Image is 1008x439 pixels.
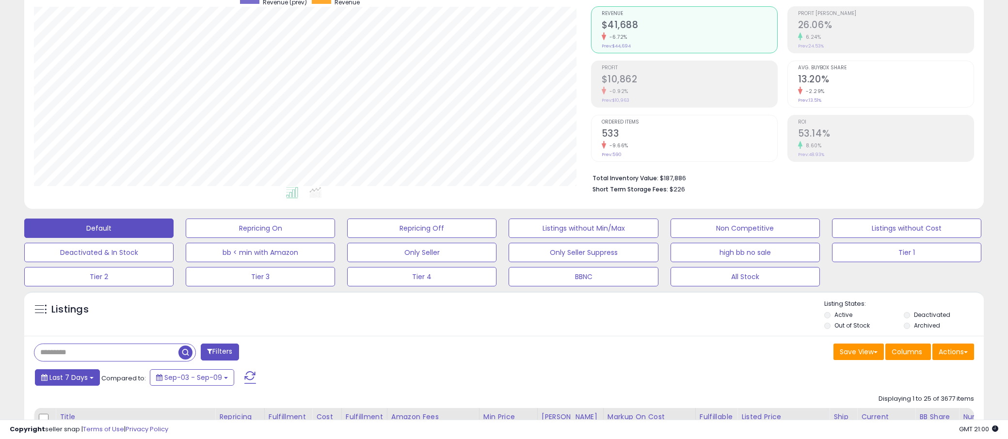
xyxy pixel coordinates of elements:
[606,33,627,41] small: -6.72%
[101,374,146,383] span: Compared to:
[892,347,922,357] span: Columns
[959,424,998,434] span: 2025-09-17 21:00 GMT
[49,373,88,382] span: Last 7 Days
[509,219,658,238] button: Listings without Min/Max
[602,65,777,71] span: Profit
[186,243,335,262] button: bb < min with Amazon
[126,424,168,434] a: Privacy Policy
[347,243,496,262] button: Only Seller
[914,311,950,319] label: Deactivated
[671,267,820,286] button: All Stock
[834,311,852,319] label: Active
[914,321,940,329] label: Archived
[347,219,496,238] button: Repricing Off
[606,142,628,149] small: -9.66%
[509,243,658,262] button: Only Seller Suppress
[10,425,168,434] div: seller snap | |
[83,424,124,434] a: Terms of Use
[602,43,631,49] small: Prev: $44,694
[798,74,974,87] h2: 13.20%
[509,267,658,286] button: BBNC
[832,219,981,238] button: Listings without Cost
[802,142,822,149] small: 8.60%
[24,243,174,262] button: Deactivated & In Stock
[602,74,777,87] h2: $10,862
[51,303,89,316] h5: Listings
[798,120,974,125] span: ROI
[164,373,222,382] span: Sep-03 - Sep-09
[671,219,820,238] button: Non Competitive
[798,128,974,141] h2: 53.14%
[186,219,335,238] button: Repricing On
[602,97,629,103] small: Prev: $10,963
[150,369,234,386] button: Sep-03 - Sep-09
[798,19,974,32] h2: 26.06%
[602,152,622,157] small: Prev: 590
[602,19,777,32] h2: $41,688
[670,185,685,194] span: $226
[798,65,974,71] span: Avg. Buybox Share
[602,128,777,141] h2: 533
[592,172,967,183] li: $187,886
[602,11,777,16] span: Revenue
[201,344,239,361] button: Filters
[879,394,974,404] div: Displaying 1 to 25 of 3677 items
[802,88,825,95] small: -2.29%
[606,88,628,95] small: -0.92%
[798,43,824,49] small: Prev: 24.53%
[592,185,668,193] b: Short Term Storage Fees:
[35,369,100,386] button: Last 7 Days
[24,267,174,286] button: Tier 2
[602,120,777,125] span: Ordered Items
[10,424,45,434] strong: Copyright
[798,152,824,157] small: Prev: 48.93%
[802,33,821,41] small: 6.24%
[885,344,931,360] button: Columns
[24,219,174,238] button: Default
[347,267,496,286] button: Tier 4
[824,299,984,309] p: Listing States:
[834,321,870,329] label: Out of Stock
[833,344,884,360] button: Save View
[832,243,981,262] button: Tier 1
[592,174,658,182] b: Total Inventory Value:
[798,97,821,103] small: Prev: 13.51%
[671,243,820,262] button: high bb no sale
[932,344,974,360] button: Actions
[798,11,974,16] span: Profit [PERSON_NAME]
[186,267,335,286] button: Tier 3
